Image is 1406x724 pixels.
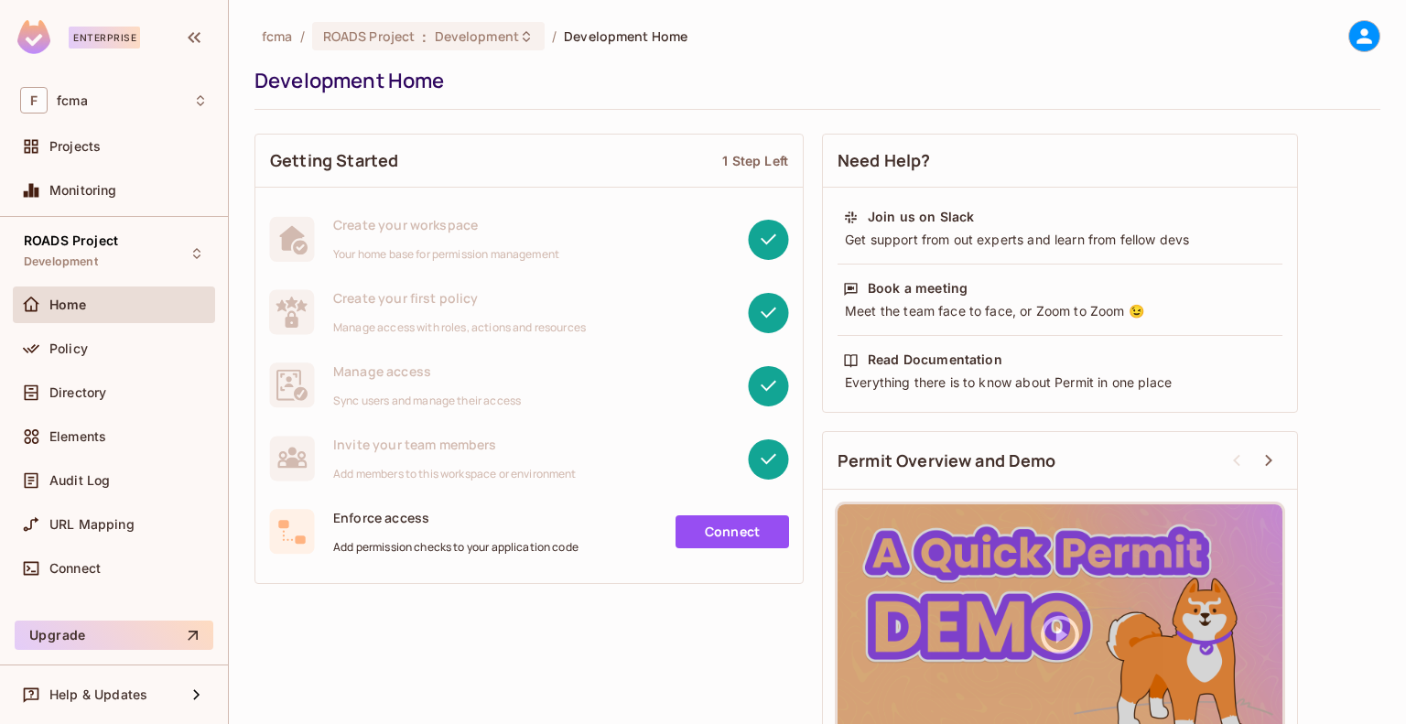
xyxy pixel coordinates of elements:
span: ROADS Project [24,233,118,248]
span: Manage access with roles, actions and resources [333,320,586,335]
span: the active workspace [262,27,293,45]
li: / [300,27,305,45]
span: Enforce access [333,509,579,526]
span: Workspace: fcma [57,93,88,108]
span: Audit Log [49,473,110,488]
button: Upgrade [15,621,213,650]
span: Need Help? [838,149,931,172]
span: Getting Started [270,149,398,172]
span: F [20,87,48,113]
div: Everything there is to know about Permit in one place [843,373,1277,392]
div: Read Documentation [868,351,1002,369]
span: Home [49,297,87,312]
span: URL Mapping [49,517,135,532]
span: Manage access [333,362,521,380]
span: Create your workspace [333,216,559,233]
span: Elements [49,429,106,444]
a: Connect [676,515,789,548]
span: Development Home [564,27,687,45]
div: Enterprise [69,27,140,49]
span: : [421,29,427,44]
span: Your home base for permission management [333,247,559,262]
div: Book a meeting [868,279,968,297]
span: Development [24,254,98,269]
div: Join us on Slack [868,208,974,226]
span: Projects [49,139,101,154]
span: Development [435,27,519,45]
span: Help & Updates [49,687,147,702]
span: Sync users and manage their access [333,394,521,408]
span: Create your first policy [333,289,586,307]
span: Add permission checks to your application code [333,540,579,555]
span: Directory [49,385,106,400]
div: Meet the team face to face, or Zoom to Zoom 😉 [843,302,1277,320]
span: Add members to this workspace or environment [333,467,577,481]
span: Permit Overview and Demo [838,449,1056,472]
span: Invite your team members [333,436,577,453]
div: Get support from out experts and learn from fellow devs [843,231,1277,249]
img: SReyMgAAAABJRU5ErkJggg== [17,20,50,54]
span: Monitoring [49,183,117,198]
span: ROADS Project [323,27,416,45]
li: / [552,27,557,45]
span: Policy [49,341,88,356]
div: 1 Step Left [722,152,788,169]
div: Development Home [254,67,1371,94]
span: Connect [49,561,101,576]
